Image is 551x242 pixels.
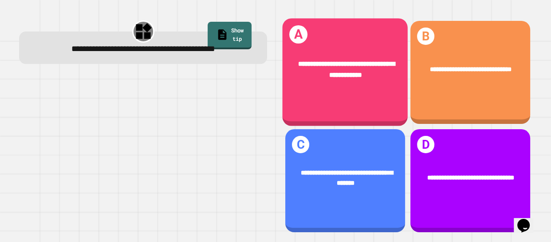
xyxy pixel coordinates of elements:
h1: D [417,136,434,153]
a: Show tip [208,22,252,49]
h1: B [417,28,434,45]
iframe: chat widget [514,206,542,233]
h1: A [289,25,307,43]
h1: C [292,136,309,153]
